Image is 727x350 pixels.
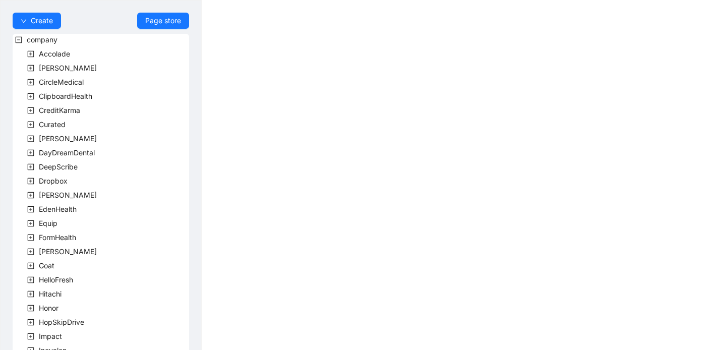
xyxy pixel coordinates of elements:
[37,217,59,229] span: Equip
[37,62,99,74] span: Alma
[39,120,66,129] span: Curated
[37,231,78,244] span: FormHealth
[37,147,97,159] span: DayDreamDental
[37,189,99,201] span: Earnest
[27,135,34,142] span: plus-square
[27,93,34,100] span: plus-square
[37,48,72,60] span: Accolade
[39,205,77,213] span: EdenHealth
[25,34,59,46] span: company
[27,178,34,185] span: plus-square
[39,304,58,312] span: Honor
[37,104,82,116] span: CreditKarma
[27,305,34,312] span: plus-square
[21,18,27,24] span: down
[39,106,80,114] span: CreditKarma
[39,247,97,256] span: [PERSON_NAME]
[27,234,34,241] span: plus-square
[13,13,61,29] button: downCreate
[39,332,62,340] span: Impact
[39,233,76,242] span: FormHealth
[27,319,34,326] span: plus-square
[27,50,34,57] span: plus-square
[39,177,68,185] span: Dropbox
[27,65,34,72] span: plus-square
[37,274,75,286] span: HelloFresh
[15,36,22,43] span: minus-square
[39,261,54,270] span: Goat
[37,330,64,342] span: Impact
[27,276,34,283] span: plus-square
[39,49,70,58] span: Accolade
[39,148,95,157] span: DayDreamDental
[37,203,79,215] span: EdenHealth
[39,289,62,298] span: Hitachi
[37,260,56,272] span: Goat
[27,290,34,298] span: plus-square
[27,149,34,156] span: plus-square
[39,64,97,72] span: [PERSON_NAME]
[37,316,86,328] span: HopSkipDrive
[27,107,34,114] span: plus-square
[27,121,34,128] span: plus-square
[39,134,97,143] span: [PERSON_NAME]
[37,175,70,187] span: Dropbox
[27,248,34,255] span: plus-square
[145,15,181,26] span: Page store
[27,333,34,340] span: plus-square
[39,318,84,326] span: HopSkipDrive
[39,191,97,199] span: [PERSON_NAME]
[137,13,189,29] a: Page store
[27,206,34,213] span: plus-square
[37,133,99,145] span: Darby
[27,163,34,170] span: plus-square
[37,246,99,258] span: Garner
[37,288,64,300] span: Hitachi
[27,262,34,269] span: plus-square
[37,90,94,102] span: ClipboardHealth
[37,76,86,88] span: CircleMedical
[39,92,92,100] span: ClipboardHealth
[39,162,78,171] span: DeepScribe
[27,192,34,199] span: plus-square
[39,219,57,227] span: Equip
[27,35,57,44] span: company
[39,275,73,284] span: HelloFresh
[31,15,53,26] span: Create
[39,78,84,86] span: CircleMedical
[37,119,68,131] span: Curated
[37,302,60,314] span: Honor
[27,220,34,227] span: plus-square
[27,79,34,86] span: plus-square
[37,161,80,173] span: DeepScribe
